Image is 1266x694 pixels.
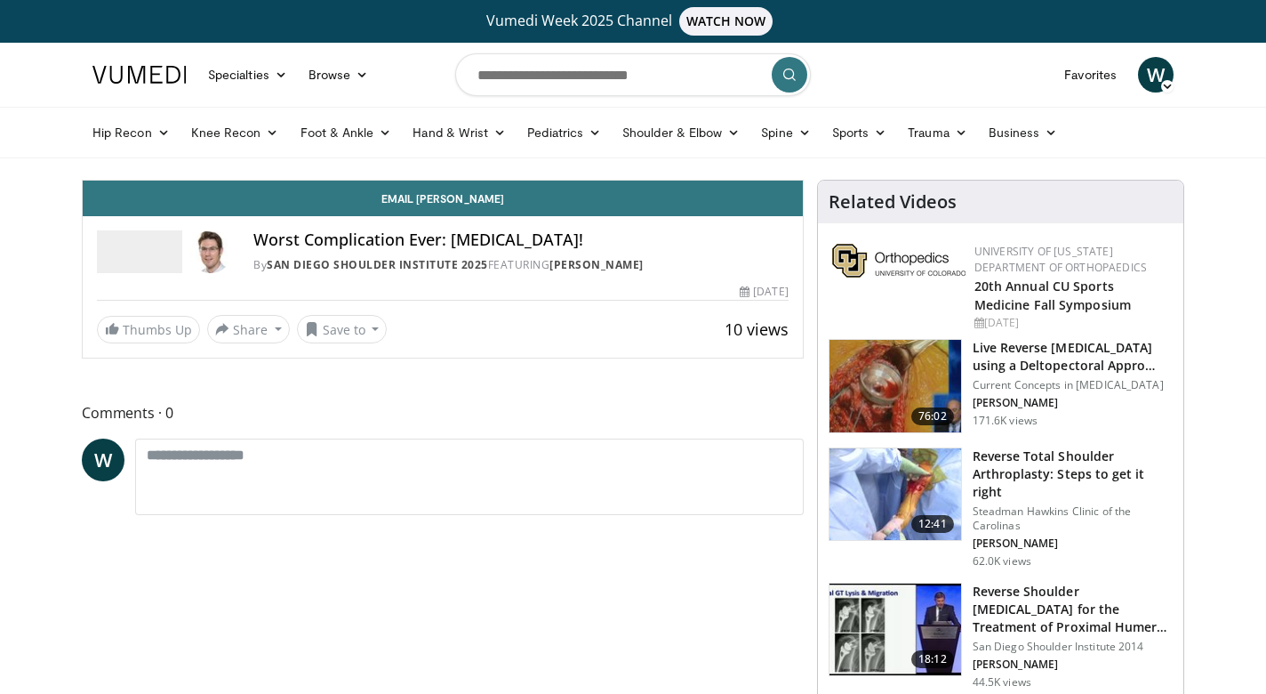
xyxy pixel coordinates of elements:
[973,339,1173,375] h3: Live Reverse [MEDICAL_DATA] using a Deltopectoral Appro…
[95,7,1171,36] a: Vumedi Week 2025 ChannelWATCH NOW
[973,554,1031,569] p: 62.0K views
[829,583,1173,690] a: 18:12 Reverse Shoulder [MEDICAL_DATA] for the Treatment of Proximal Humeral … San Diego Shoulder ...
[974,244,1147,275] a: University of [US_STATE] Department of Orthopaedics
[911,650,954,668] span: 18:12
[517,115,612,150] a: Pediatrics
[974,278,1131,313] a: 20th Annual CU Sports Medicine Fall Symposium
[612,115,750,150] a: Shoulder & Elbow
[267,257,488,272] a: San Diego Shoulder Institute 2025
[911,408,954,425] span: 76:02
[973,396,1173,410] p: [PERSON_NAME]
[829,191,957,213] h4: Related Videos
[679,7,773,36] span: WATCH NOW
[974,315,1169,331] div: [DATE]
[290,115,403,150] a: Foot & Ankle
[821,115,898,150] a: Sports
[298,57,380,93] a: Browse
[973,414,1038,428] p: 171.6K views
[973,448,1173,501] h3: Reverse Total Shoulder Arthroplasty: Steps to get it right
[829,448,1173,569] a: 12:41 Reverse Total Shoulder Arthroplasty: Steps to get it right Steadman Hawkins Clinic of the C...
[829,340,961,432] img: 684033_3.png.150x105_q85_crop-smart_upscale.jpg
[253,230,789,250] h4: Worst Complication Ever: [MEDICAL_DATA]!
[725,319,789,340] span: 10 views
[189,230,232,273] img: Avatar
[197,57,298,93] a: Specialties
[82,439,124,481] a: W
[973,675,1031,690] p: 44.5K views
[207,315,290,343] button: Share
[82,115,180,150] a: Hip Recon
[978,115,1069,150] a: Business
[973,658,1173,672] p: [PERSON_NAME]
[1054,57,1127,93] a: Favorites
[402,115,517,150] a: Hand & Wrist
[973,537,1173,551] p: [PERSON_NAME]
[97,230,182,273] img: San Diego Shoulder Institute 2025
[297,315,388,343] button: Save to
[83,181,803,216] a: Email [PERSON_NAME]
[911,515,954,533] span: 12:41
[740,284,788,300] div: [DATE]
[973,378,1173,392] p: Current Concepts in [MEDICAL_DATA]
[829,584,961,676] img: Q2xRg7exoPLTwO8X4xMDoxOjA4MTsiGN.150x105_q85_crop-smart_upscale.jpg
[455,53,811,96] input: Search topics, interventions
[829,448,961,541] img: 326034_0000_1.png.150x105_q85_crop-smart_upscale.jpg
[82,401,804,424] span: Comments 0
[897,115,978,150] a: Trauma
[1138,57,1174,93] a: W
[92,66,187,84] img: VuMedi Logo
[832,244,966,278] img: 355603a8-37da-49b6-856f-e00d7e9307d3.png.150x105_q85_autocrop_double_scale_upscale_version-0.2.png
[97,316,200,343] a: Thumbs Up
[973,640,1173,654] p: San Diego Shoulder Institute 2014
[973,583,1173,636] h3: Reverse Shoulder [MEDICAL_DATA] for the Treatment of Proximal Humeral …
[180,115,290,150] a: Knee Recon
[549,257,644,272] a: [PERSON_NAME]
[253,257,789,273] div: By FEATURING
[750,115,821,150] a: Spine
[829,339,1173,433] a: 76:02 Live Reverse [MEDICAL_DATA] using a Deltopectoral Appro… Current Concepts in [MEDICAL_DATA]...
[973,504,1173,533] p: Steadman Hawkins Clinic of the Carolinas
